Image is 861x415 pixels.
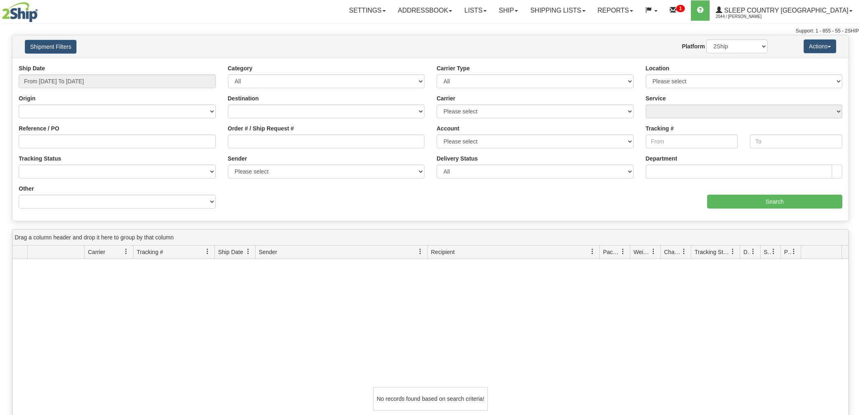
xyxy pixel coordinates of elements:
div: grid grouping header [13,230,848,246]
span: Sender [259,248,277,256]
label: Category [228,64,253,72]
span: Weight [634,248,651,256]
a: Packages filter column settings [616,245,630,259]
div: No records found based on search criteria! [373,387,488,411]
button: Shipment Filters [25,40,76,54]
a: Tracking # filter column settings [201,245,214,259]
label: Reference / PO [19,124,59,133]
a: Lists [458,0,492,21]
a: Settings [343,0,392,21]
span: Charge [664,248,681,256]
label: Department [646,154,677,163]
label: Location [646,64,669,72]
a: Pickup Status filter column settings [787,245,801,259]
span: Carrier [88,248,105,256]
div: Support: 1 - 855 - 55 - 2SHIP [2,28,859,35]
span: Sleep Country [GEOGRAPHIC_DATA] [722,7,848,14]
a: Ship Date filter column settings [241,245,255,259]
label: Carrier [437,94,455,102]
button: Actions [804,39,836,53]
span: Tracking Status [695,248,730,256]
label: Tracking Status [19,154,61,163]
label: Platform [682,42,705,50]
a: Sender filter column settings [413,245,427,259]
label: Destination [228,94,259,102]
label: Carrier Type [437,64,470,72]
input: From [646,135,738,148]
label: Sender [228,154,247,163]
a: Delivery Status filter column settings [746,245,760,259]
a: Charge filter column settings [677,245,691,259]
label: Service [646,94,666,102]
sup: 1 [676,5,685,12]
span: 2044 / [PERSON_NAME] [716,13,777,21]
label: Order # / Ship Request # [228,124,294,133]
img: logo2044.jpg [2,2,38,22]
input: Search [707,195,842,209]
label: Origin [19,94,35,102]
a: Shipping lists [524,0,591,21]
a: Ship [493,0,524,21]
a: Reports [592,0,639,21]
span: Shipment Issues [764,248,771,256]
a: Weight filter column settings [647,245,660,259]
span: Delivery Status [743,248,750,256]
span: Ship Date [218,248,243,256]
span: Recipient [431,248,455,256]
span: Tracking # [137,248,163,256]
input: To [750,135,842,148]
label: Ship Date [19,64,45,72]
a: Recipient filter column settings [586,245,599,259]
label: Tracking # [646,124,674,133]
a: Shipment Issues filter column settings [767,245,780,259]
a: Carrier filter column settings [119,245,133,259]
a: 1 [664,0,691,21]
span: Pickup Status [784,248,791,256]
a: Tracking Status filter column settings [726,245,740,259]
iframe: chat widget [842,166,860,249]
label: Account [437,124,459,133]
label: Other [19,185,34,193]
a: Sleep Country [GEOGRAPHIC_DATA] 2044 / [PERSON_NAME] [710,0,859,21]
span: Packages [603,248,620,256]
a: Addressbook [392,0,459,21]
label: Delivery Status [437,154,478,163]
